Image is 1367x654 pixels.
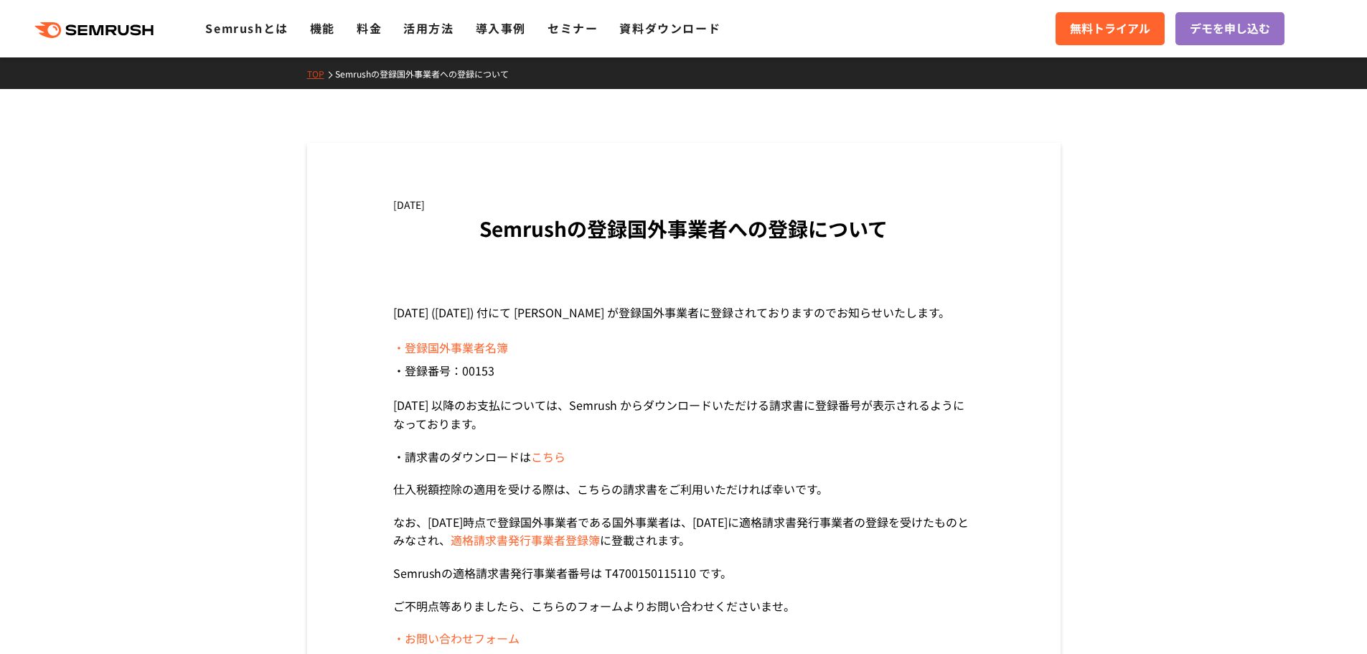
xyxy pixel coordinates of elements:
[310,19,335,37] a: 機能
[451,531,600,548] a: 適格請求書発行事業者登録簿
[393,564,974,583] p: Semrushの適格請求書発行事業者番号は T4700150115110 です。
[393,513,974,550] p: なお、[DATE]時点で登録国外事業者である国外事業者は、[DATE]に適格請求書発行事業者の登録を受けたものとみなされ、 に登載されます。
[403,19,454,37] a: 活用方法
[1175,12,1284,45] a: デモを申し込む
[393,359,974,382] li: ・登録番号：00153
[476,19,526,37] a: 導入事例
[1056,12,1165,45] a: 無料トライアル
[393,212,974,245] h1: Semrushの登録国外事業者への登録について
[393,304,974,322] p: [DATE] ([DATE]) 付にて [PERSON_NAME] が登録国外事業者に登録されておりますのでお知らせいたします。
[393,597,974,616] p: ご不明点等ありましたら、こちらのフォームよりお問い合わせくださいませ。
[335,67,520,80] a: Semrushの登録国外事業者への登録について
[393,339,508,356] a: ・登録国外事業者名簿
[205,19,288,37] a: Semrushとは
[393,630,520,647] a: ・お問い合わせフォーム
[1190,19,1270,38] span: デモを申し込む
[891,259,946,274] iframe: X Post Button
[619,19,720,37] a: 資料ダウンロード
[393,448,974,467] p: ・請求書のダウンロードは
[357,19,382,37] a: 料金
[393,396,974,433] p: [DATE] 以降のお支払については、Semrush からダウンロードいただける請求書に登録番号が表示されるようになっております。
[548,19,598,37] a: セミナー
[307,67,335,80] a: TOP
[1070,19,1150,38] span: 無料トライアル
[393,480,974,499] p: 仕入税額控除の適用を受ける際は、こちらの請求書をご利用いただければ幸いです。
[531,448,565,465] a: こちら
[393,197,974,212] div: [DATE]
